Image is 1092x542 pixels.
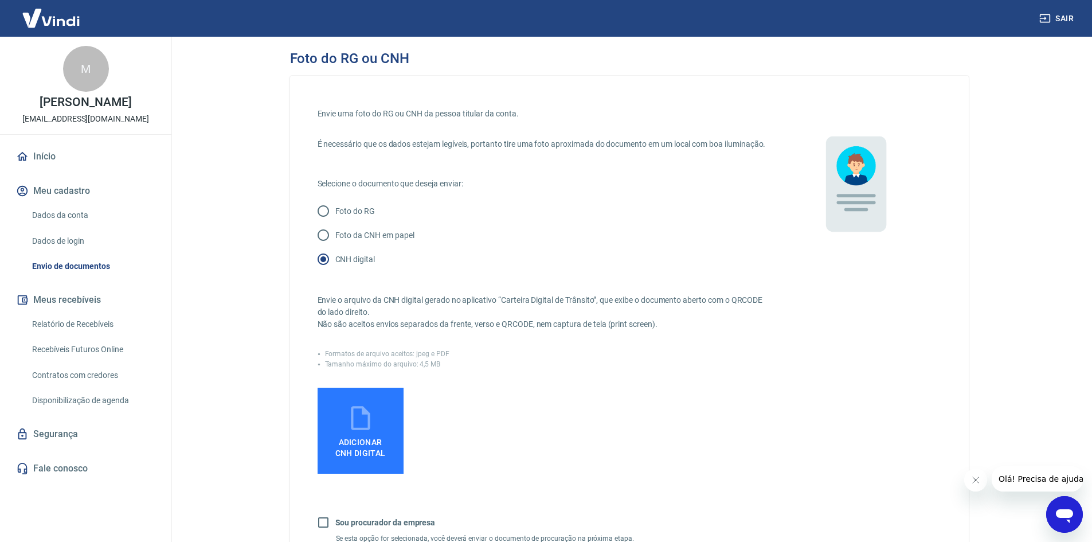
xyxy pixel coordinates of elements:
p: Tamanho máximo do arquivo: 4,5 MB [325,359,441,369]
iframe: Fechar mensagem [964,469,987,492]
b: Sou procurador da empresa [335,518,436,527]
p: Foto da CNH em papel [335,229,414,241]
button: Meu cadastro [14,178,158,204]
p: CNH digital [335,254,375,266]
p: Selecione o documento que deseja enviar: [318,178,769,190]
a: Disponibilização de agenda [28,389,158,412]
label: AdicionarCNH Digital [318,388,404,474]
a: Envio de documentos [28,255,158,278]
p: É necessário que os dados estejam legíveis, portanto tire uma foto aproximada do documento em um ... [318,138,769,150]
a: Fale conosco [14,456,158,481]
img: Vindi [14,1,88,36]
p: Formatos de arquivo aceitos: jpeg e PDF [325,349,449,359]
div: M [63,46,109,92]
iframe: Botão para abrir a janela de mensagens [1046,496,1083,533]
iframe: Mensagem da empresa [992,466,1083,492]
img: 9UttyuGgyT+7LlLseZI9Bh5IL9fdlyU7YsUREGKXXh6YNWHhDkCHSobsCnUJ8bxtmpXAruDXapAwAAAAAAAAAAAAAAAAAAAAA... [769,103,941,275]
a: Dados da conta [28,204,158,227]
p: Envie uma foto do RG ou CNH da pessoa titular da conta. [318,108,769,120]
p: [EMAIL_ADDRESS][DOMAIN_NAME] [22,113,149,125]
p: [PERSON_NAME] [40,96,131,108]
a: Recebíveis Futuros Online [28,338,158,361]
a: Dados de login [28,229,158,253]
a: Relatório de Recebíveis [28,313,158,336]
p: Foto do RG [335,205,375,217]
p: Envie o arquivo da CNH digital gerado no aplicativo “Carteira Digital de Trânsito”, que exibe o d... [318,294,769,330]
button: Sair [1037,8,1078,29]
span: Adicionar CNH Digital [335,438,386,458]
button: Meus recebíveis [14,287,158,313]
a: Início [14,144,158,169]
h3: Foto do RG ou CNH [290,50,409,67]
a: Segurança [14,422,158,447]
a: Contratos com credores [28,364,158,387]
span: Olá! Precisa de ajuda? [7,8,96,17]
